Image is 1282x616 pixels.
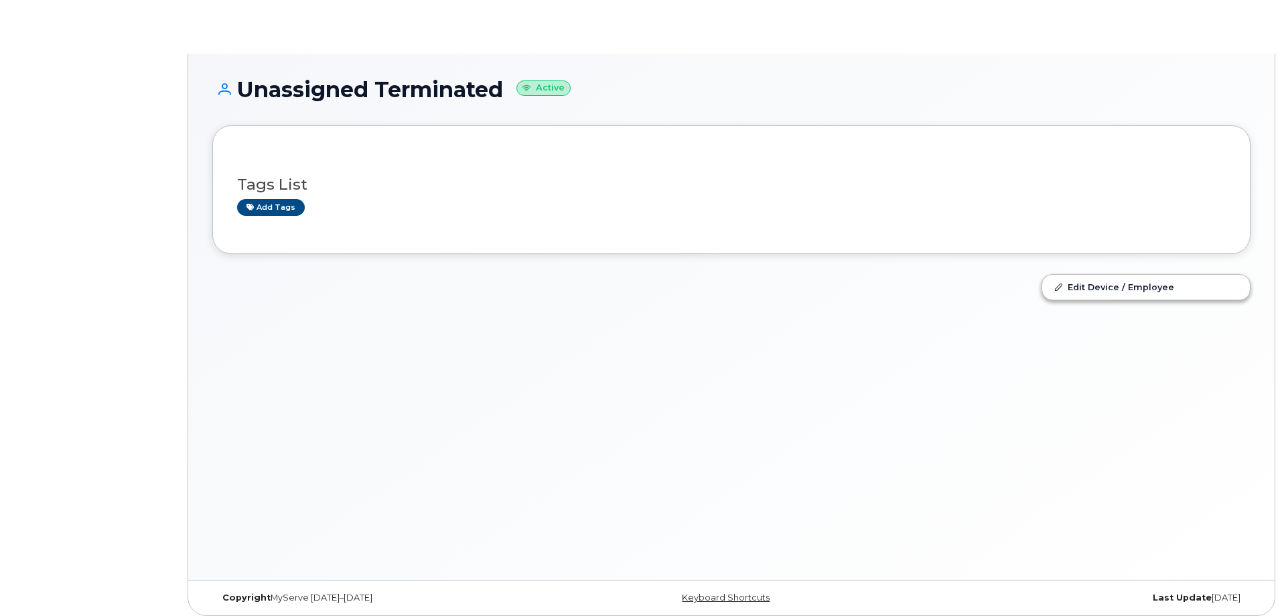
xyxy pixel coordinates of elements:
[212,78,1251,101] h1: Unassigned Terminated
[222,593,271,603] strong: Copyright
[904,593,1251,603] div: [DATE]
[682,593,770,603] a: Keyboard Shortcuts
[1042,275,1250,299] a: Edit Device / Employee
[212,593,559,603] div: MyServe [DATE]–[DATE]
[1153,593,1212,603] strong: Last Update
[237,176,1226,193] h3: Tags List
[237,199,305,216] a: Add tags
[516,80,571,96] small: Active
